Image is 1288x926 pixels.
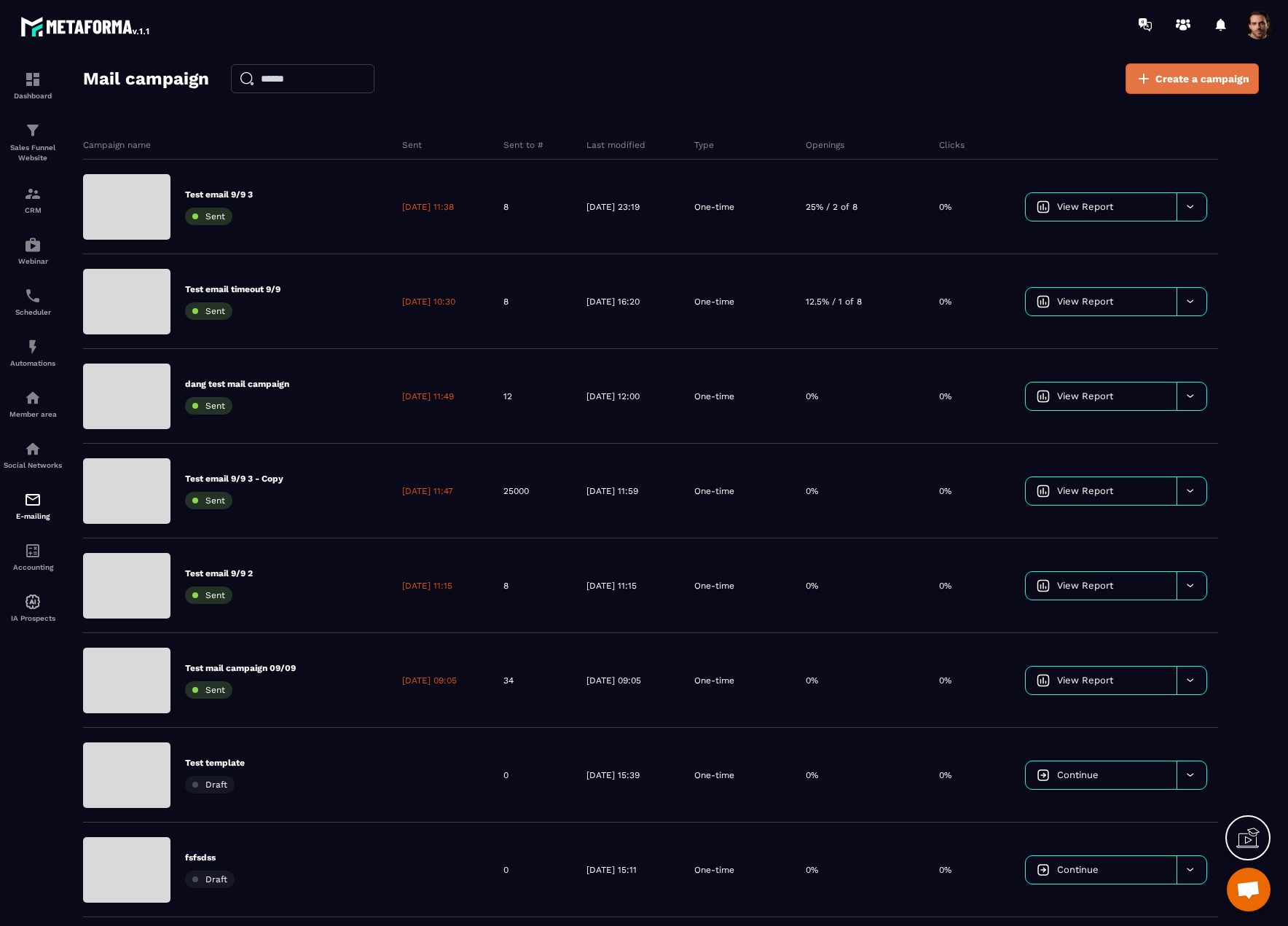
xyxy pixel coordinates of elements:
p: 0 [503,864,508,876]
p: Webinar [4,257,62,265]
p: Clicks [939,139,965,151]
p: Test email 9/9 3 - Copy [185,473,283,484]
p: 8 [503,296,508,307]
a: View Report [1026,288,1177,315]
a: emailemailE-mailing [4,480,62,531]
a: View Report [1026,572,1177,600]
span: Sent [205,685,225,695]
img: icon [1037,579,1050,592]
p: [DATE] 11:15 [402,580,452,592]
p: 0% [939,296,951,307]
p: [DATE] 11:47 [402,485,453,497]
img: icon [1037,390,1050,403]
a: automationsautomationsAutomations [4,327,62,378]
p: Last modified [586,139,645,151]
p: 25% / 2 of 8 [806,201,857,213]
p: Test email timeout 9/9 [185,283,280,295]
p: IA Prospects [4,614,62,622]
p: One-time [694,296,734,307]
p: Openings [806,139,844,151]
p: 0% [939,485,951,497]
a: View Report [1026,667,1177,694]
span: View Report [1057,675,1113,686]
p: 0 [503,769,508,781]
p: Sent to # [503,139,543,151]
img: icon [1037,863,1050,876]
span: Draft [205,780,227,790]
p: [DATE] 10:30 [402,296,455,307]
p: Automations [4,359,62,367]
div: Open chat [1227,868,1271,911]
span: Sent [205,495,225,506]
p: [DATE] 23:19 [586,201,640,213]
span: View Report [1057,580,1113,591]
p: 0% [939,675,951,686]
p: [DATE] 16:20 [586,296,640,307]
p: CRM [4,206,62,214]
p: fsfsdss [185,852,235,863]
h2: Mail campaign [83,64,209,93]
p: 0% [939,769,951,781]
img: icon [1037,295,1050,308]
p: [DATE] 11:49 [402,391,454,402]
span: Draft [205,874,227,884]
p: dang test mail campaign [185,378,289,390]
p: Sales Funnel Website [4,143,62,163]
a: Create a campaign [1126,63,1259,94]
p: [DATE] 12:00 [586,391,640,402]
img: icon [1037,769,1050,782]
p: [DATE] 15:11 [586,864,637,876]
img: formation [24,71,42,88]
p: Scheduler [4,308,62,316]
p: [DATE] 11:38 [402,201,454,213]
img: social-network [24,440,42,458]
p: 8 [503,201,508,213]
p: [DATE] 15:39 [586,769,640,781]
img: icon [1037,200,1050,213]
p: Test mail campaign 09/09 [185,662,296,674]
p: Sent [402,139,422,151]
a: automationsautomationsWebinar [4,225,62,276]
p: One-time [694,485,734,497]
p: Test template [185,757,245,769]
a: formationformationSales Funnel Website [4,111,62,174]
p: 0% [806,675,818,686]
p: 0% [806,769,818,781]
p: Accounting [4,563,62,571]
span: View Report [1057,391,1113,401]
img: email [24,491,42,509]
p: 25000 [503,485,529,497]
span: Sent [205,401,225,411]
img: automations [24,338,42,356]
span: Sent [205,211,225,221]
span: View Report [1057,201,1113,212]
a: View Report [1026,382,1177,410]
img: automations [24,593,42,611]
img: icon [1037,674,1050,687]
span: View Report [1057,485,1113,496]
p: 0% [806,391,818,402]
p: Campaign name [83,139,151,151]
p: E-mailing [4,512,62,520]
a: Continue [1026,761,1177,789]
p: 12.5% / 1 of 8 [806,296,862,307]
img: accountant [24,542,42,560]
span: View Report [1057,296,1113,307]
a: social-networksocial-networkSocial Networks [4,429,62,480]
img: icon [1037,484,1050,498]
span: Sent [205,306,225,316]
p: Social Networks [4,461,62,469]
p: Dashboard [4,92,62,100]
a: formationformationCRM [4,174,62,225]
p: [DATE] 11:15 [586,580,637,592]
p: Member area [4,410,62,418]
p: 34 [503,675,514,686]
span: Sent [205,590,225,600]
img: automations [24,389,42,407]
p: 0% [939,201,951,213]
p: 0% [806,485,818,497]
span: Create a campaign [1155,71,1249,86]
p: 0% [939,864,951,876]
p: One-time [694,201,734,213]
p: One-time [694,391,734,402]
